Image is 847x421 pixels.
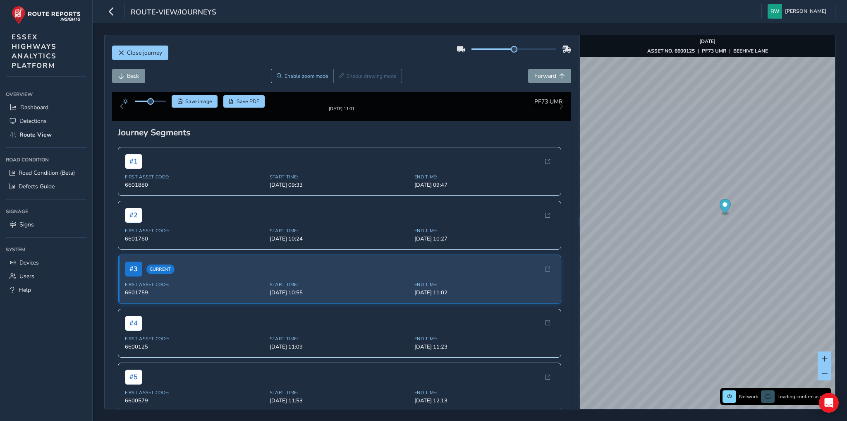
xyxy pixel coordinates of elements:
[223,95,265,108] button: PDF
[125,342,265,349] span: First Asset Code:
[19,272,34,280] span: Users
[125,376,142,391] span: # 5
[414,404,554,411] span: [DATE] 12:13
[185,98,212,105] span: Save image
[118,133,566,145] div: Journey Segments
[414,350,554,357] span: [DATE] 11:23
[414,180,554,187] span: End Time:
[768,4,782,19] img: diamond-layout
[270,234,409,241] span: Start Time:
[6,154,86,166] div: Road Condition
[19,259,39,267] span: Devices
[125,214,142,229] span: # 2
[19,286,31,294] span: Help
[414,342,554,349] span: End Time:
[768,4,829,19] button: [PERSON_NAME]
[6,166,86,180] a: Road Condition (Beta)
[785,4,826,19] span: [PERSON_NAME]
[414,296,554,303] span: [DATE] 11:02
[270,242,409,249] span: [DATE] 10:24
[6,88,86,101] div: Overview
[778,393,829,400] span: Loading confirm assets
[20,103,48,111] span: Dashboard
[112,46,168,60] button: Close journey
[125,322,142,337] span: # 4
[172,95,218,108] button: Save
[6,128,86,142] a: Route View
[414,288,554,294] span: End Time:
[528,69,571,83] button: Forward
[6,180,86,193] a: Defects Guide
[270,350,409,357] span: [DATE] 11:09
[6,205,86,218] div: Signage
[270,288,409,294] span: Start Time:
[270,296,409,303] span: [DATE] 10:55
[702,48,726,54] strong: PF73 UMR
[6,218,86,231] a: Signs
[270,404,409,411] span: [DATE] 11:53
[125,296,265,303] span: 6601759
[146,271,175,281] span: Current
[12,32,57,70] span: ESSEX HIGHWAYS ANALYTICS PLATFORM
[647,48,768,54] div: | |
[127,72,139,80] span: Back
[12,6,81,24] img: rr logo
[414,188,554,195] span: [DATE] 09:47
[125,161,142,176] span: # 1
[19,117,47,125] span: Detections
[6,256,86,269] a: Devices
[270,396,409,402] span: Start Time:
[534,72,556,80] span: Forward
[19,221,34,229] span: Signs
[125,404,265,411] span: 6600579
[316,104,367,112] img: Thumbnail frame
[125,242,265,249] span: 6601760
[112,69,145,83] button: Back
[6,269,86,283] a: Users
[125,234,265,241] span: First Asset Code:
[647,48,695,54] strong: ASSET NO. 6600125
[125,350,265,357] span: 6600125
[414,242,554,249] span: [DATE] 10:27
[125,188,265,195] span: 6601880
[414,396,554,402] span: End Time:
[739,393,758,400] span: Network
[125,396,265,402] span: First Asset Code:
[125,268,142,283] span: # 3
[6,114,86,128] a: Detections
[19,131,52,139] span: Route View
[271,69,333,83] button: Zoom
[19,169,75,177] span: Road Condition (Beta)
[819,393,839,413] div: Open Intercom Messenger
[316,112,367,118] div: [DATE] 11:01
[6,101,86,114] a: Dashboard
[237,98,259,105] span: Save PDF
[414,234,554,241] span: End Time:
[534,98,562,106] span: PF73 UMR
[719,199,730,216] div: Map marker
[131,7,216,19] span: route-view/journeys
[285,73,328,79] span: Enable zoom mode
[127,49,162,57] span: Close journey
[270,342,409,349] span: Start Time:
[6,243,86,256] div: System
[125,288,265,294] span: First Asset Code:
[6,283,86,297] a: Help
[270,188,409,195] span: [DATE] 09:33
[19,183,55,190] span: Defects Guide
[125,180,265,187] span: First Asset Code:
[733,48,768,54] strong: BEEHIVE LANE
[699,38,715,45] strong: [DATE]
[270,180,409,187] span: Start Time:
